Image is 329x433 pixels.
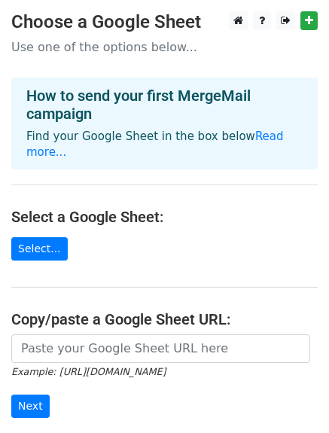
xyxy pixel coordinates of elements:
[11,334,310,363] input: Paste your Google Sheet URL here
[11,237,68,261] a: Select...
[11,366,166,377] small: Example: [URL][DOMAIN_NAME]
[11,11,318,33] h3: Choose a Google Sheet
[11,39,318,55] p: Use one of the options below...
[26,130,284,159] a: Read more...
[11,395,50,418] input: Next
[26,129,303,160] p: Find your Google Sheet in the box below
[254,361,329,433] iframe: Chat Widget
[26,87,303,123] h4: How to send your first MergeMail campaign
[11,208,318,226] h4: Select a Google Sheet:
[11,310,318,328] h4: Copy/paste a Google Sheet URL:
